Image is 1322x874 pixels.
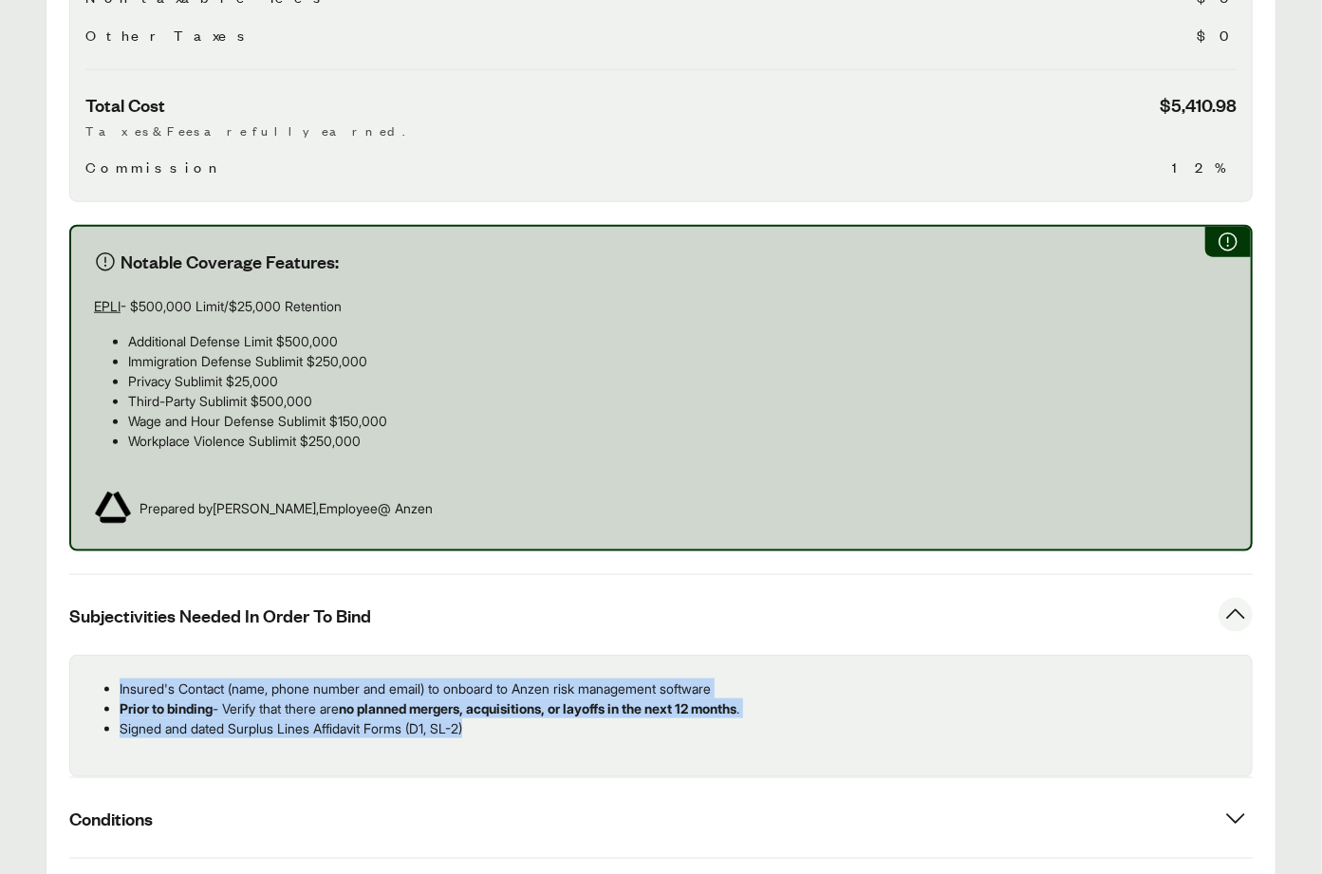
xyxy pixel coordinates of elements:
p: Immigration Defense Sublimit $250,000 [128,351,1228,371]
p: Taxes & Fees are fully earned. [85,121,1237,140]
button: Subjectivities Needed In Order To Bind [69,575,1253,655]
strong: no planned mergers, acquisitions, or layoffs in the next 12 months [339,700,736,716]
p: Workplace Violence Sublimit $250,000 [128,431,1228,451]
strong: Prior to binding [120,700,213,716]
span: 12% [1172,156,1237,178]
span: Prepared by [PERSON_NAME] , Employee @ Anzen [140,498,433,518]
p: Third-Party Sublimit $500,000 [128,391,1228,411]
span: $5,410.98 [1160,93,1237,117]
p: - Verify that there are . [120,698,1237,718]
p: Privacy Sublimit $25,000 [128,371,1228,391]
button: Conditions [69,778,1253,858]
p: Additional Defense Limit $500,000 [128,331,1228,351]
span: Conditions [69,807,153,830]
p: Wage and Hour Defense Sublimit $150,000 [128,411,1228,431]
span: Other Taxes [85,24,252,46]
span: Subjectivities Needed In Order To Bind [69,604,371,627]
span: $0 [1197,24,1237,46]
span: Total Cost [85,93,165,117]
p: Insured's Contact (name, phone number and email) to onboard to Anzen risk management software [120,679,1237,698]
span: Notable Coverage Features: [121,250,339,273]
span: Commission [85,156,225,178]
p: - $500,000 Limit/$25,000 Retention [94,296,1228,316]
p: Signed and dated Surplus Lines Affidavit Forms (D1, SL-2) [120,718,1237,738]
u: EPLI [94,298,121,314]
